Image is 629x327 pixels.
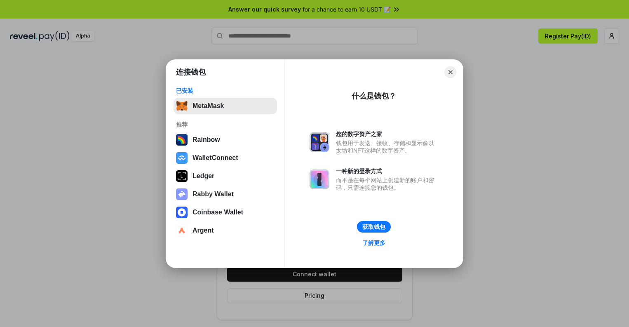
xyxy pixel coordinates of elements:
button: Close [445,66,456,78]
img: svg+xml,%3Csvg%20xmlns%3D%22http%3A%2F%2Fwww.w3.org%2F2000%2Fsvg%22%20width%3D%2228%22%20height%3... [176,170,188,182]
div: 获取钱包 [362,223,385,231]
a: 了解更多 [357,238,390,248]
button: MetaMask [174,98,277,114]
div: 了解更多 [362,239,385,247]
div: Rabby Wallet [192,191,234,198]
div: Rainbow [192,136,220,144]
img: svg+xml,%3Csvg%20width%3D%2228%22%20height%3D%2228%22%20viewBox%3D%220%200%2028%2028%22%20fill%3D... [176,225,188,236]
div: 一种新的登录方式 [336,167,438,175]
img: svg+xml,%3Csvg%20width%3D%2228%22%20height%3D%2228%22%20viewBox%3D%220%200%2028%2028%22%20fill%3D... [176,152,188,164]
div: 推荐 [176,121,275,128]
h1: 连接钱包 [176,67,206,77]
div: 什么是钱包？ [352,91,396,101]
div: WalletConnect [192,154,238,162]
img: svg+xml,%3Csvg%20xmlns%3D%22http%3A%2F%2Fwww.w3.org%2F2000%2Fsvg%22%20fill%3D%22none%22%20viewBox... [310,169,329,189]
div: 已安装 [176,87,275,94]
button: WalletConnect [174,150,277,166]
div: Ledger [192,172,214,180]
img: svg+xml,%3Csvg%20fill%3D%22none%22%20height%3D%2233%22%20viewBox%3D%220%200%2035%2033%22%20width%... [176,100,188,112]
img: svg+xml,%3Csvg%20width%3D%2228%22%20height%3D%2228%22%20viewBox%3D%220%200%2028%2028%22%20fill%3D... [176,207,188,218]
button: Ledger [174,168,277,184]
button: Argent [174,222,277,239]
button: Coinbase Wallet [174,204,277,221]
button: 获取钱包 [357,221,391,233]
img: svg+xml,%3Csvg%20xmlns%3D%22http%3A%2F%2Fwww.w3.org%2F2000%2Fsvg%22%20fill%3D%22none%22%20viewBox... [310,132,329,152]
div: 钱包用于发送、接收、存储和显示像以太坊和NFT这样的数字资产。 [336,139,438,154]
div: 您的数字资产之家 [336,130,438,138]
div: 而不是在每个网站上创建新的账户和密码，只需连接您的钱包。 [336,176,438,191]
button: Rainbow [174,132,277,148]
div: Argent [192,227,214,234]
img: svg+xml,%3Csvg%20xmlns%3D%22http%3A%2F%2Fwww.w3.org%2F2000%2Fsvg%22%20fill%3D%22none%22%20viewBox... [176,188,188,200]
button: Rabby Wallet [174,186,277,202]
img: svg+xml,%3Csvg%20width%3D%22120%22%20height%3D%22120%22%20viewBox%3D%220%200%20120%20120%22%20fil... [176,134,188,146]
div: Coinbase Wallet [192,209,243,216]
div: MetaMask [192,102,224,110]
